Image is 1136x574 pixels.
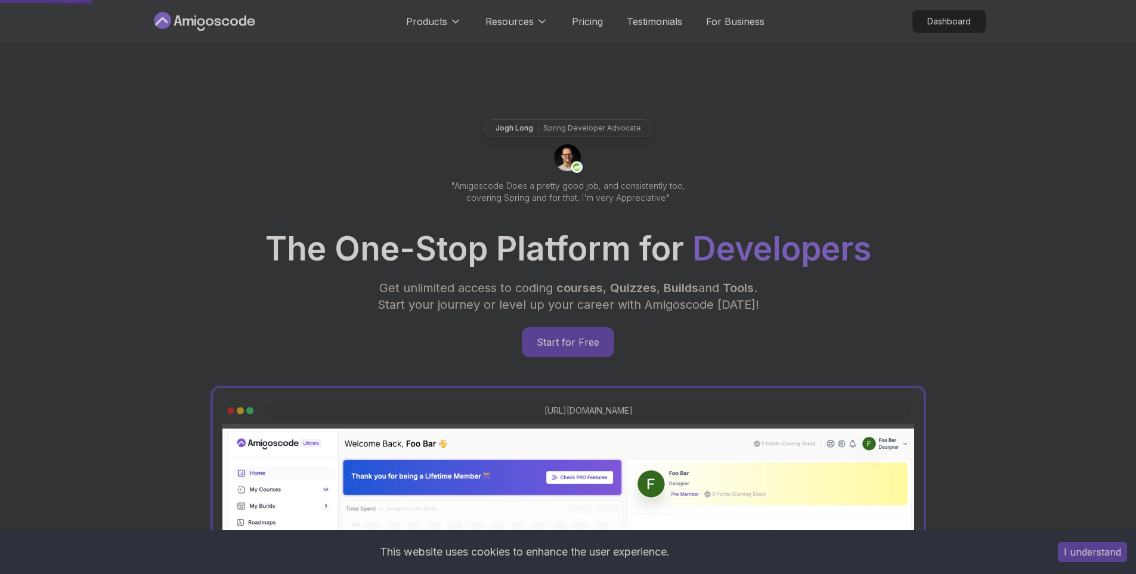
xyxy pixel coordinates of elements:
button: Products [406,14,462,38]
h1: The One-Stop Platform for [160,232,976,265]
button: Resources [485,14,548,38]
a: Pricing [572,14,603,29]
span: Quizzes [610,281,657,295]
a: Start for Free [522,327,614,357]
p: Start for Free [522,328,614,356]
p: Jogh Long [496,123,533,133]
p: "Amigoscode Does a pretty good job, and consistently too, covering Spring and for that, I'm very ... [435,180,702,204]
p: Get unlimited access to coding , , and . Start your journey or level up your career with Amigosco... [368,280,769,313]
div: This website uses cookies to enhance the user experience. [9,539,1040,565]
span: Developers [692,229,871,268]
span: courses [556,281,603,295]
p: Dashboard [913,11,985,32]
button: Accept cookies [1058,542,1127,562]
a: For Business [706,14,764,29]
a: Testimonials [627,14,682,29]
p: Resources [485,14,534,29]
span: Tools [723,281,754,295]
p: Spring Developer Advocate [543,123,641,133]
a: Dashboard [912,10,986,33]
span: Builds [664,281,698,295]
img: josh long [554,144,583,173]
p: Products [406,14,447,29]
a: [URL][DOMAIN_NAME] [544,405,633,417]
